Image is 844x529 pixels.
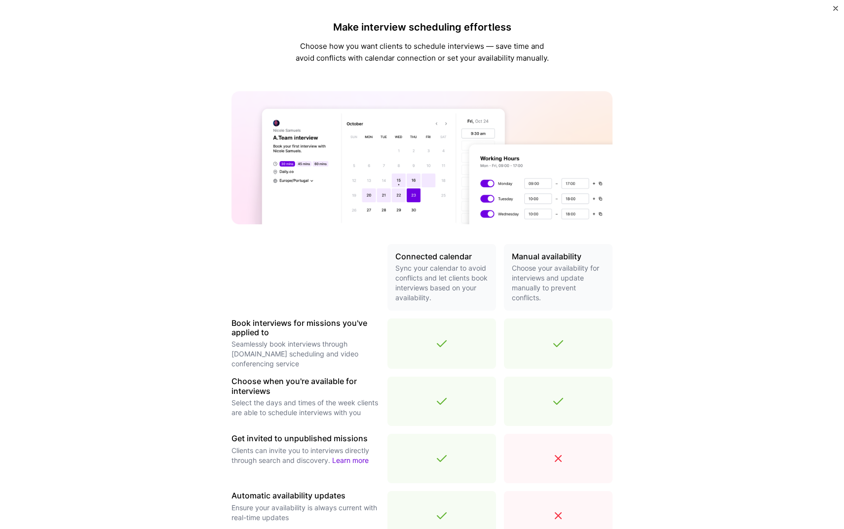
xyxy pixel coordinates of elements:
[231,91,613,224] img: A.Team calendar banner
[294,21,550,33] h4: Make interview scheduling effortless
[231,491,380,500] h3: Automatic availability updates
[395,263,488,303] p: Sync your calendar to avoid conflicts and let clients book interviews based on your availability.
[231,503,380,523] p: Ensure your availability is always current with real-time updates
[231,398,380,418] p: Select the days and times of the week clients are able to schedule interviews with you
[332,456,369,464] a: Learn more
[231,377,380,395] h3: Choose when you're available for interviews
[231,446,380,465] p: Clients can invite you to interviews directly through search and discovery.
[231,434,380,443] h3: Get invited to unpublished missions
[833,6,838,16] button: Close
[512,263,605,303] p: Choose your availability for interviews and update manually to prevent conflicts.
[512,252,605,261] h3: Manual availability
[231,318,380,337] h3: Book interviews for missions you've applied to
[231,339,380,369] p: Seamlessly book interviews through [DOMAIN_NAME] scheduling and video conferencing service
[395,252,488,261] h3: Connected calendar
[294,40,550,64] p: Choose how you want clients to schedule interviews — save time and avoid conflicts with calendar ...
